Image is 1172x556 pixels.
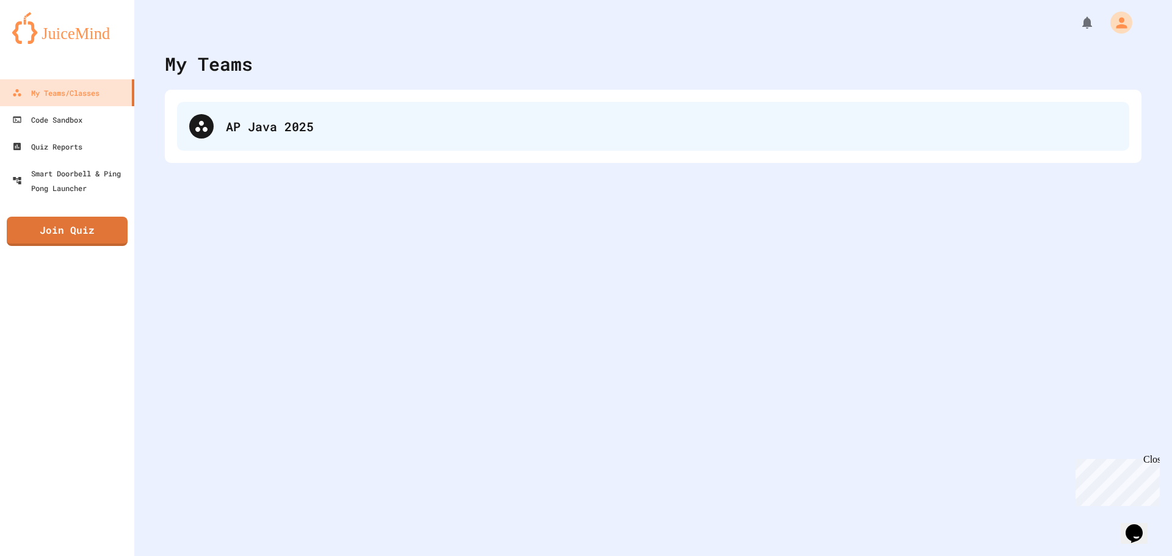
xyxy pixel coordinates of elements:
div: Quiz Reports [12,139,82,154]
div: AP Java 2025 [177,102,1129,151]
div: My Teams/Classes [12,85,99,100]
div: Chat with us now!Close [5,5,84,78]
iframe: chat widget [1071,454,1160,506]
iframe: chat widget [1121,507,1160,544]
div: My Account [1098,9,1135,37]
div: AP Java 2025 [226,117,1117,135]
div: My Notifications [1057,12,1098,33]
a: Join Quiz [7,217,128,246]
div: Code Sandbox [12,112,82,127]
img: logo-orange.svg [12,12,122,44]
div: My Teams [165,50,253,78]
div: Smart Doorbell & Ping Pong Launcher [12,166,129,195]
